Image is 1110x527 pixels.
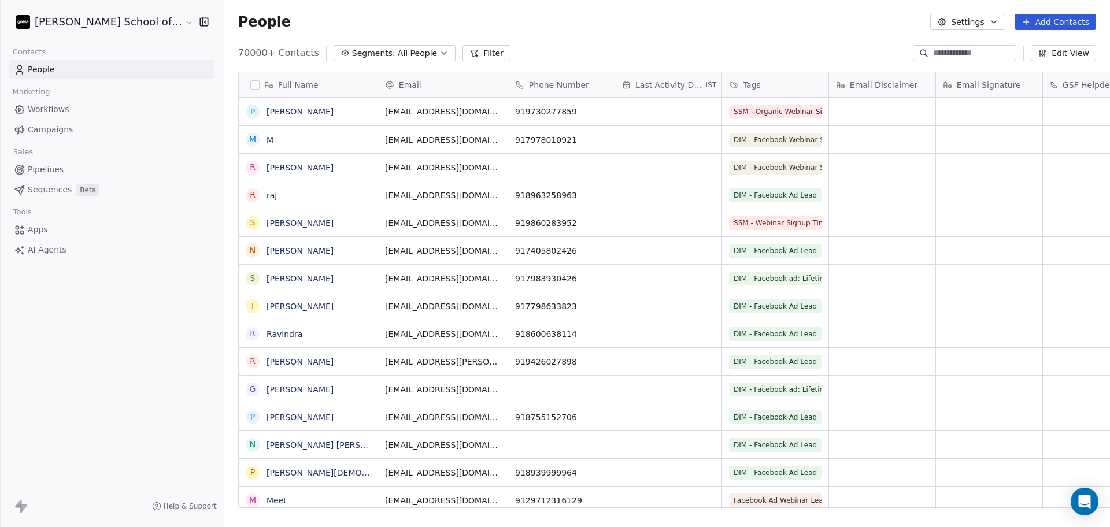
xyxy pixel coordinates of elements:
[850,79,917,91] span: Email Disclaimer
[385,356,501,368] span: [EMAIL_ADDRESS][PERSON_NAME][DOMAIN_NAME]
[399,79,421,91] span: Email
[250,328,256,340] div: R
[152,502,217,511] a: Help & Support
[352,47,395,60] span: Segments:
[16,15,30,29] img: Zeeshan%20Neck%20Print%20Dark.png
[936,72,1042,97] div: Email Signature
[249,383,256,395] div: G
[515,190,608,201] span: 918963258963
[743,79,761,91] span: Tags
[267,329,302,339] a: Ravindra
[515,106,608,117] span: 919730277859
[8,143,38,161] span: Sales
[267,357,334,366] a: [PERSON_NAME]
[9,100,214,119] a: Workflows
[385,273,501,284] span: [EMAIL_ADDRESS][DOMAIN_NAME]
[729,299,822,313] span: DIM - Facebook Ad Lead
[28,124,73,136] span: Campaigns
[529,79,589,91] span: Phone Number
[729,244,822,258] span: DIM - Facebook Ad Lead
[515,411,608,423] span: 918755152706
[76,184,99,196] span: Beta
[9,240,214,259] a: AI Agents
[398,47,437,60] span: All People
[249,494,256,506] div: M
[515,495,608,506] span: 9129712316129
[267,302,334,311] a: [PERSON_NAME]
[729,133,822,147] span: DIM - Facebook Webinar Signup Time
[729,410,822,424] span: DIM - Facebook Ad Lead
[239,98,378,509] div: grid
[267,163,334,172] a: [PERSON_NAME]
[249,133,256,146] div: M
[729,355,822,369] span: DIM - Facebook Ad Lead
[930,14,1005,30] button: Settings
[515,328,608,340] span: 918600638114
[957,79,1021,91] span: Email Signature
[267,440,404,450] a: [PERSON_NAME] [PERSON_NAME]
[385,328,501,340] span: [EMAIL_ADDRESS][DOMAIN_NAME]
[729,327,822,341] span: DIM - Facebook Ad Lead
[706,80,717,90] span: IST
[250,244,256,257] div: N
[462,45,510,61] button: Filter
[729,272,822,285] span: DIM - Facebook ad: Lifetime Recording
[28,64,55,76] span: People
[28,224,48,236] span: Apps
[9,60,214,79] a: People
[267,246,334,255] a: [PERSON_NAME]
[1015,14,1096,30] button: Add Contacts
[14,12,177,32] button: [PERSON_NAME] School of Finance LLP
[385,134,501,146] span: [EMAIL_ADDRESS][DOMAIN_NAME]
[515,245,608,257] span: 917405802426
[729,105,822,118] span: SSM - Organic Webinar Signup Time
[515,300,608,312] span: 917798633823
[250,217,255,229] div: S
[250,272,255,284] div: S
[829,72,935,97] div: Email Disclaimer
[267,274,334,283] a: [PERSON_NAME]
[729,383,822,396] span: DIM - Facebook ad: Lifetime Recording
[250,161,256,173] div: R
[635,79,704,91] span: Last Activity Date
[267,135,273,144] a: M
[729,466,822,480] span: DIM - Facebook Ad Lead
[729,188,822,202] span: DIM - Facebook Ad Lead
[385,300,501,312] span: [EMAIL_ADDRESS][DOMAIN_NAME]
[250,189,256,201] div: r
[8,83,55,101] span: Marketing
[729,216,822,230] span: SSM - Webinar Signup Time
[1071,488,1098,515] div: Open Intercom Messenger
[250,106,255,118] div: P
[385,106,501,117] span: [EMAIL_ADDRESS][DOMAIN_NAME]
[515,356,608,368] span: 919426027898
[28,164,64,176] span: Pipelines
[250,411,255,423] div: P
[515,217,608,229] span: 919860283952
[267,385,334,394] a: [PERSON_NAME]
[508,72,615,97] div: Phone Number
[250,466,255,478] div: P
[267,413,334,422] a: [PERSON_NAME]
[239,72,378,97] div: Full Name
[729,493,822,507] span: Facebook Ad Webinar Lead
[267,191,277,200] a: raj
[722,72,828,97] div: Tags
[250,439,256,451] div: N
[729,438,822,452] span: DIM - Facebook Ad Lead
[28,244,66,256] span: AI Agents
[385,245,501,257] span: [EMAIL_ADDRESS][DOMAIN_NAME]
[515,134,608,146] span: 917978010921
[385,439,501,451] span: [EMAIL_ADDRESS][DOMAIN_NAME]
[9,220,214,239] a: Apps
[28,103,69,116] span: Workflows
[238,46,319,60] span: 70000+ Contacts
[8,203,36,221] span: Tools
[9,180,214,199] a: SequencesBeta
[615,72,721,97] div: Last Activity DateIST
[164,502,217,511] span: Help & Support
[515,273,608,284] span: 917983930426
[385,162,501,173] span: [EMAIL_ADDRESS][DOMAIN_NAME]
[8,43,51,61] span: Contacts
[278,79,319,91] span: Full Name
